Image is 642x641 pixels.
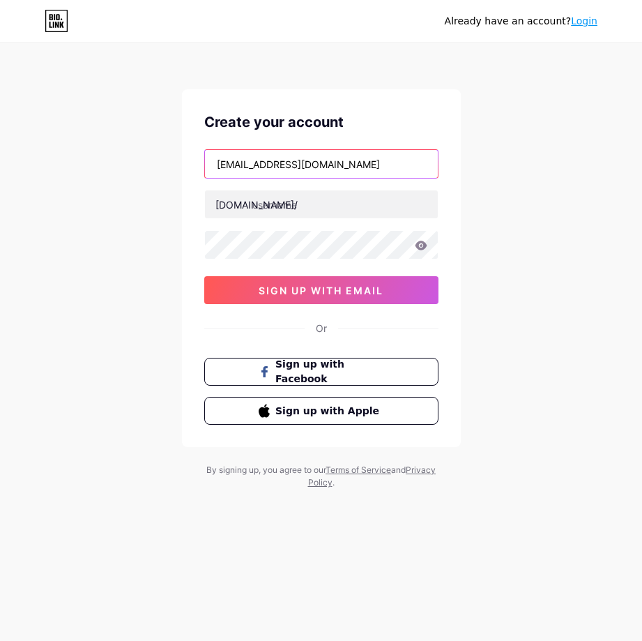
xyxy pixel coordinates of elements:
button: Sign up with Facebook [204,358,438,386]
button: sign up with email [204,276,438,304]
a: Terms of Service [326,465,391,475]
div: By signing up, you agree to our and . [203,464,440,489]
span: Sign up with Facebook [275,357,383,386]
div: Create your account [204,112,438,133]
input: Email [205,150,438,178]
a: Login [571,15,597,27]
div: Already have an account? [445,14,597,29]
span: Sign up with Apple [275,404,383,418]
div: Or [316,321,327,335]
button: Sign up with Apple [204,397,438,425]
span: sign up with email [259,285,383,296]
input: username [205,190,438,218]
div: [DOMAIN_NAME]/ [215,197,298,212]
